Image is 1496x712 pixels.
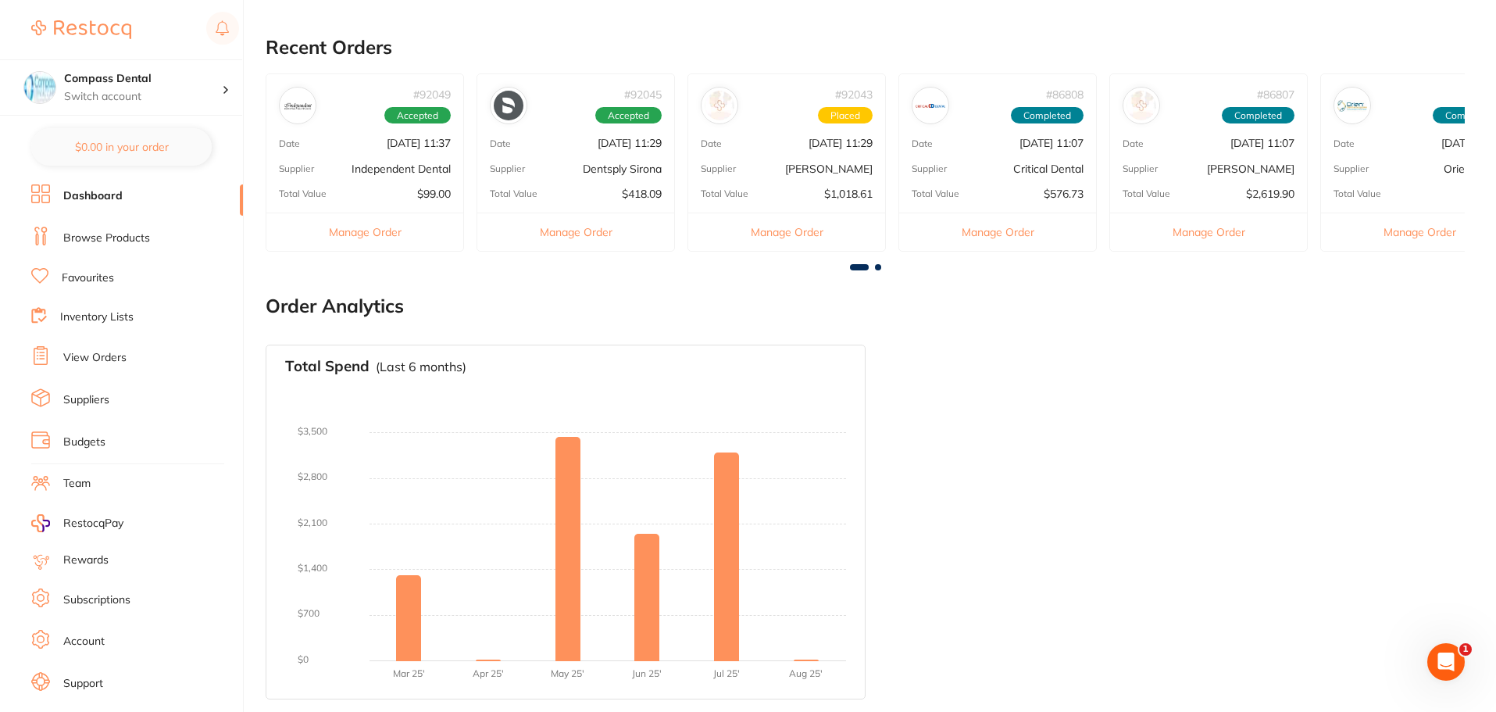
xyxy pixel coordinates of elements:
p: Supplier [1334,163,1369,174]
p: [DATE] 11:07 [1230,137,1294,149]
span: Accepted [595,107,662,124]
a: Team [63,476,91,492]
a: Inventory Lists [60,309,134,325]
p: $418.09 [622,188,662,200]
a: RestocqPay [31,514,123,532]
p: Critical Dental [1013,163,1084,175]
a: Favourites [62,270,114,286]
p: Date [1123,138,1144,149]
h2: Recent Orders [266,37,1465,59]
a: Budgets [63,435,105,450]
a: Restocq Logo [31,12,131,48]
p: [PERSON_NAME] [785,163,873,175]
p: $2,619.90 [1246,188,1294,200]
p: # 86807 [1257,88,1294,101]
h3: Total Spend [285,358,370,375]
a: Browse Products [63,231,150,246]
p: [DATE] 11:37 [387,137,451,149]
p: Date [490,138,511,149]
p: [DATE] 11:29 [598,137,662,149]
iframe: Intercom live chat [1427,643,1465,681]
p: (Last 6 months) [376,360,466,374]
p: $1,018.61 [824,188,873,200]
span: Completed [1222,107,1294,124]
p: Supplier [279,163,314,174]
button: Manage Order [899,213,1096,251]
p: [PERSON_NAME] [1207,163,1294,175]
p: [DATE] 11:29 [809,137,873,149]
span: 1 [1459,643,1472,656]
p: Switch account [64,89,222,105]
p: Total Value [490,188,537,199]
a: Suppliers [63,392,109,408]
p: Total Value [279,188,327,199]
span: RestocqPay [63,516,123,531]
p: Supplier [1123,163,1158,174]
img: Orien dental [1337,91,1367,120]
img: Restocq Logo [31,20,131,39]
p: Supplier [912,163,947,174]
button: Manage Order [688,213,885,251]
a: View Orders [63,350,127,366]
p: Supplier [490,163,525,174]
p: Date [701,138,722,149]
p: Total Value [701,188,748,199]
img: Dentsply Sirona [494,91,523,120]
p: Date [1334,138,1355,149]
p: Total Value [912,188,959,199]
a: Dashboard [63,188,123,204]
span: Completed [1011,107,1084,124]
p: Dentsply Sirona [583,163,662,175]
h2: Order Analytics [266,295,1465,317]
p: [DATE] 11:07 [1019,137,1084,149]
img: Compass Dental [24,72,55,103]
button: Manage Order [477,213,674,251]
span: Placed [818,107,873,124]
p: $99.00 [417,188,451,200]
p: Date [912,138,933,149]
button: $0.00 in your order [31,128,212,166]
p: # 92049 [413,88,451,101]
button: Manage Order [266,213,463,251]
a: Subscriptions [63,592,130,608]
p: Date [279,138,300,149]
p: Total Value [1334,188,1381,199]
a: Account [63,634,105,649]
span: Accepted [384,107,451,124]
a: Rewards [63,553,109,568]
img: Adam Dental [1126,91,1156,120]
img: Adam Dental [705,91,734,120]
a: Support [63,676,103,692]
p: # 92043 [835,88,873,101]
p: # 86808 [1046,88,1084,101]
p: # 92045 [624,88,662,101]
h4: Compass Dental [64,71,222,87]
p: Independent Dental [352,163,451,175]
img: Critical Dental [916,91,945,120]
p: $576.73 [1044,188,1084,200]
p: Supplier [701,163,736,174]
img: RestocqPay [31,514,50,532]
img: Independent Dental [283,91,312,120]
p: Total Value [1123,188,1170,199]
button: Manage Order [1110,213,1307,251]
